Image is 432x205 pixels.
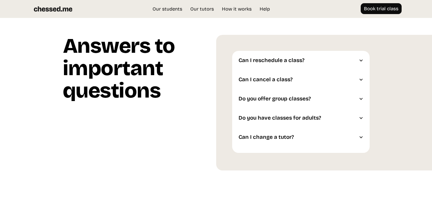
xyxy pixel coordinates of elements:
a: Book trial class [361,3,402,14]
a: Help [256,6,273,12]
div: Can I cancel a class? [232,70,370,89]
div: Do you have classes for adults? [232,108,370,128]
div: Do you offer group classes? [239,96,357,102]
div: Do you have classes for adults? [239,115,357,121]
div: Do you offer group classes? [232,89,370,108]
a: How it works [219,6,255,12]
div: Can I reschedule a class? [232,51,370,70]
div: Can I change a tutor? [239,134,357,140]
div: Can I change a tutor? [232,128,370,147]
div: Can I cancel a class? [239,76,357,83]
div: Can I reschedule a class? [239,57,357,64]
h1: Answers to important questions [63,35,216,107]
a: Our tutors [187,6,217,12]
a: Our students [149,6,185,12]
